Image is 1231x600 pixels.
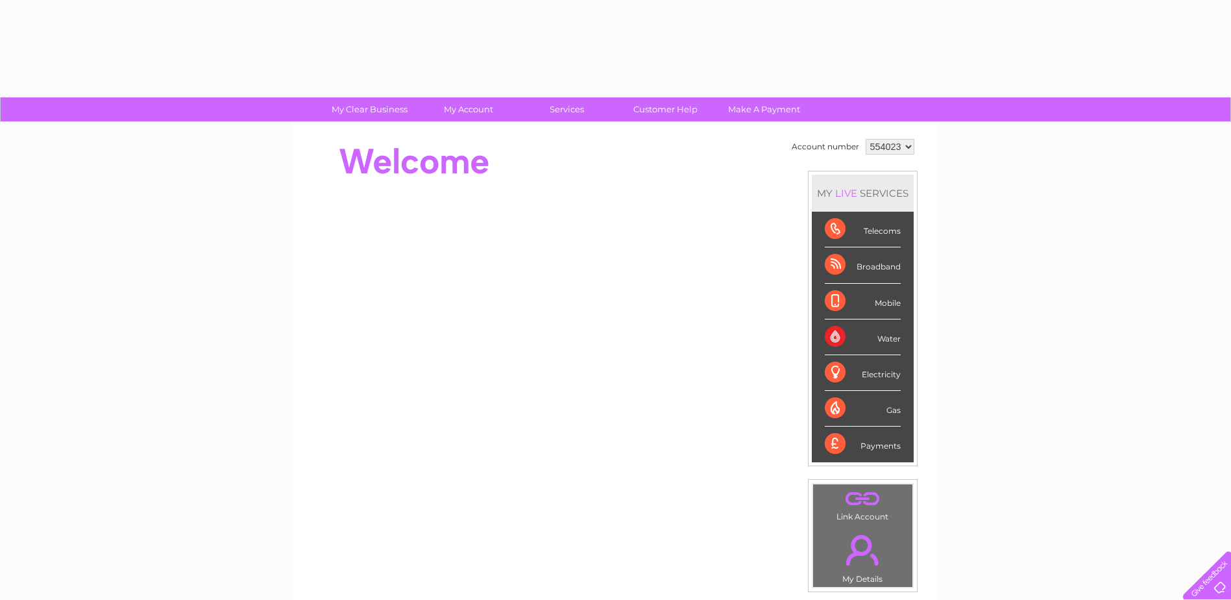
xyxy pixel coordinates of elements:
a: . [816,488,909,510]
td: Link Account [812,484,913,525]
div: Mobile [825,284,901,319]
a: Services [513,97,620,121]
div: Telecoms [825,212,901,247]
div: Broadband [825,247,901,283]
a: My Clear Business [316,97,423,121]
div: Gas [825,391,901,427]
div: MY SERVICES [812,175,914,212]
a: My Account [415,97,522,121]
div: Payments [825,427,901,462]
div: Electricity [825,355,901,391]
td: Account number [788,136,862,158]
a: Customer Help [612,97,719,121]
a: Make A Payment [711,97,818,121]
div: LIVE [833,187,860,199]
div: Water [825,319,901,355]
td: My Details [812,524,913,588]
a: . [816,527,909,573]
